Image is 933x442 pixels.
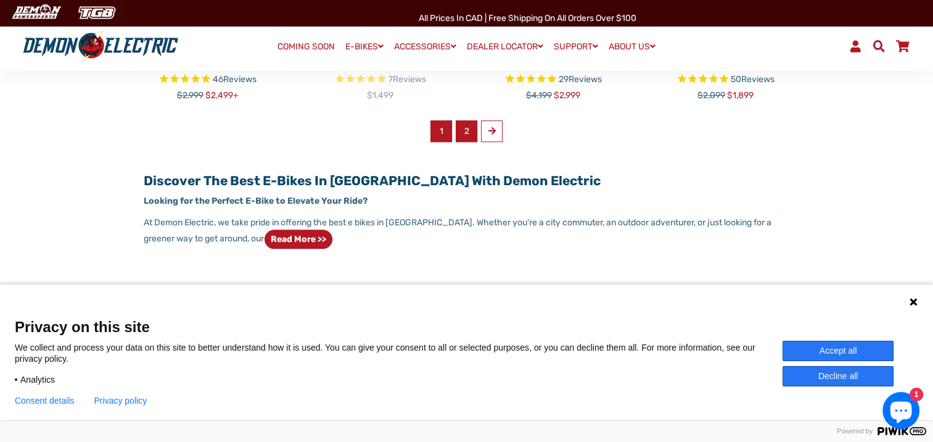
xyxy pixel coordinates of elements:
a: 2 [456,120,477,142]
a: Blacktail Hunting eBike Rated 4.7 out of 5 stars 29 reviews $4,199 $2,999 [476,54,630,102]
span: $2,499+ [205,90,239,101]
a: Argo Mountain eBike Rated 4.9 out of 5 stars 7 reviews $1,499 [303,54,458,102]
button: Accept all [783,341,894,361]
a: E-BIKES [341,38,388,56]
h2: Discover the Best E-Bikes in [GEOGRAPHIC_DATA] with Demon Electric [144,173,789,188]
span: 50 reviews [731,74,775,85]
p: We collect and process your data on this site to better understand how it is used. You can give y... [15,342,783,364]
span: Reviews [223,74,257,85]
span: $1,899 [727,90,754,101]
span: Rated 4.8 out of 5 stars 50 reviews [649,73,803,87]
a: Privacy policy [94,396,147,406]
span: Rated 4.6 out of 5 stars 46 reviews [131,73,285,87]
a: [PERSON_NAME] eBike Rated 4.6 out of 5 stars 46 reviews $2,999 $2,499+ [131,54,285,102]
span: 1 [430,120,452,142]
span: Powered by [832,427,878,435]
a: 6ix City eBike Rated 4.8 out of 5 stars 50 reviews $2,099 $1,899 [649,54,803,102]
img: Demon Electric logo [18,30,183,62]
a: DEALER LOCATOR [462,38,548,56]
span: $4,199 [526,90,552,101]
span: Reviews [741,74,775,85]
a: COMING SOON [273,38,339,56]
span: Rated 4.9 out of 5 stars 7 reviews [303,73,458,87]
inbox-online-store-chat: Shopify online store chat [879,392,923,432]
span: Rated 4.7 out of 5 stars 29 reviews [476,73,630,87]
p: At Demon Electric, we take pride in offering the best e bikes in [GEOGRAPHIC_DATA]. Whether you’r... [144,216,789,249]
span: $2,099 [697,90,725,101]
a: ABOUT US [604,38,660,56]
span: $2,999 [177,90,203,101]
a: SUPPORT [549,38,602,56]
span: 29 reviews [559,74,602,85]
img: Demon Electric [6,2,65,23]
a: ACCESSORIES [390,38,461,56]
span: 46 reviews [213,74,257,85]
span: Privacy on this site [15,318,918,336]
button: Decline all [783,366,894,386]
span: Reviews [393,74,426,85]
button: Consent details [15,396,75,406]
span: $1,499 [367,90,393,101]
span: All Prices in CAD | Free shipping on all orders over $100 [419,13,636,23]
img: TGB Canada [72,2,122,23]
strong: Read more >> [271,234,326,244]
strong: Looking for the Perfect E-Bike to Elevate Your Ride? [144,196,368,206]
span: Analytics [20,374,55,385]
span: Reviews [569,74,602,85]
span: $2,999 [554,90,580,101]
span: 7 reviews [388,74,426,85]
